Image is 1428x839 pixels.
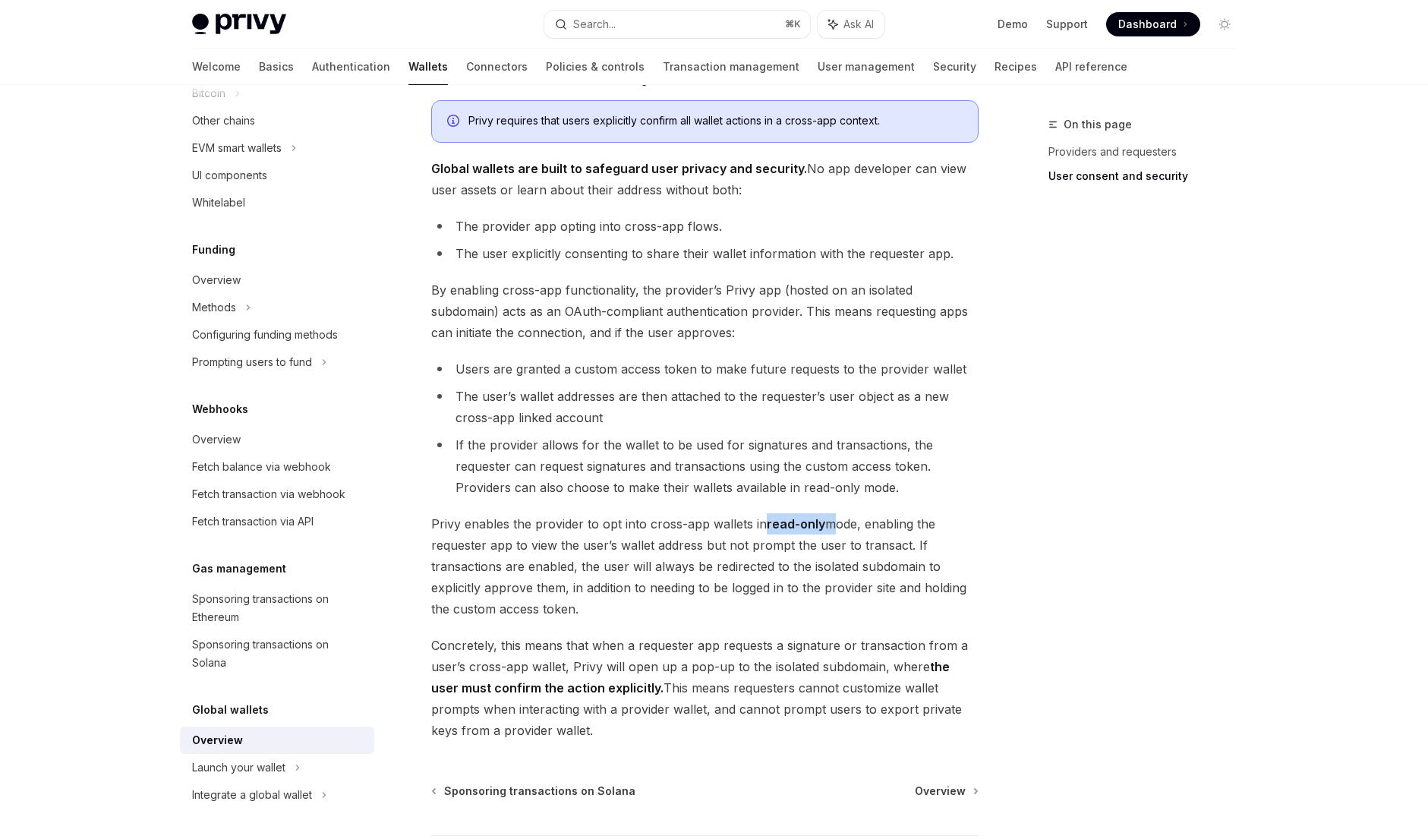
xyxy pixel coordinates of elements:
span: Ask AI [843,17,874,32]
a: Security [933,49,976,85]
div: Configuring funding methods [192,326,338,344]
a: Authentication [312,49,390,85]
button: Search...⌘K [544,11,810,38]
div: Launch your wallet [192,759,285,777]
div: UI components [192,166,267,185]
a: Support [1046,17,1088,32]
strong: the user must confirm the action explicitly. [431,659,950,695]
a: Sponsoring transactions on Solana [180,631,374,677]
a: UI components [180,162,374,189]
a: Configuring funding methods [180,321,374,349]
div: Fetch balance via webhook [192,458,331,476]
span: Dashboard [1118,17,1177,32]
a: Dashboard [1106,12,1200,36]
div: Fetch transaction via webhook [192,485,345,503]
strong: Global wallets are built to safeguard user privacy and security. [431,161,807,176]
a: Overview [180,267,374,294]
div: Whitelabel [192,194,245,212]
div: Methods [192,298,236,317]
div: Sponsoring transactions on Ethereum [192,590,365,626]
h5: Global wallets [192,701,269,719]
div: Overview [192,431,241,449]
h5: Webhooks [192,400,248,418]
button: Ask AI [818,11,884,38]
div: EVM smart wallets [192,139,282,157]
h5: Funding [192,241,235,259]
div: Integrate a global wallet [192,786,312,804]
span: No app developer can view user assets or learn about their address without both: [431,158,979,200]
a: Fetch transaction via API [180,508,374,535]
a: Sponsoring transactions on Ethereum [180,585,374,631]
a: Recipes [995,49,1037,85]
a: Wallets [408,49,448,85]
span: ⌘ K [785,18,801,30]
a: Other chains [180,107,374,134]
h5: Gas management [192,560,286,578]
a: Connectors [466,49,528,85]
div: Overview [192,271,241,289]
a: Overview [180,727,374,754]
span: Overview [915,784,966,799]
li: The provider app opting into cross-app flows. [431,216,979,237]
li: The user’s wallet addresses are then attached to the requester’s user object as a new cross-app l... [431,386,979,428]
svg: Info [447,115,462,130]
div: Search... [573,15,616,33]
li: The user explicitly consenting to share their wallet information with the requester app. [431,243,979,264]
span: Privy enables the provider to opt into cross-app wallets in mode, enabling the requester app to v... [431,513,979,620]
a: Welcome [192,49,241,85]
div: Other chains [192,112,255,130]
a: Basics [259,49,294,85]
span: By enabling cross-app functionality, the provider’s Privy app (hosted on an isolated subdomain) a... [431,279,979,343]
a: Demo [998,17,1028,32]
div: Sponsoring transactions on Solana [192,636,365,672]
a: Overview [180,426,374,453]
span: Concretely, this means that when a requester app requests a signature or transaction from a user’... [431,635,979,741]
a: User management [818,49,915,85]
a: Fetch transaction via webhook [180,481,374,508]
div: Prompting users to fund [192,353,312,371]
div: Privy requires that users explicitly confirm all wallet actions in a cross-app context. [468,113,963,130]
span: On this page [1064,115,1132,134]
a: Whitelabel [180,189,374,216]
a: Fetch balance via webhook [180,453,374,481]
li: Users are granted a custom access token to make future requests to the provider wallet [431,358,979,380]
a: User consent and security [1048,164,1249,188]
a: Overview [915,784,977,799]
a: Providers and requesters [1048,140,1249,164]
button: Toggle dark mode [1212,12,1237,36]
a: Policies & controls [546,49,645,85]
div: Overview [192,731,243,749]
li: If the provider allows for the wallet to be used for signatures and transactions, the requester c... [431,434,979,498]
a: API reference [1055,49,1127,85]
strong: read-only [767,516,825,531]
a: Sponsoring transactions on Solana [433,784,635,799]
span: Sponsoring transactions on Solana [444,784,635,799]
a: Transaction management [663,49,799,85]
img: light logo [192,14,286,35]
div: Fetch transaction via API [192,513,314,531]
